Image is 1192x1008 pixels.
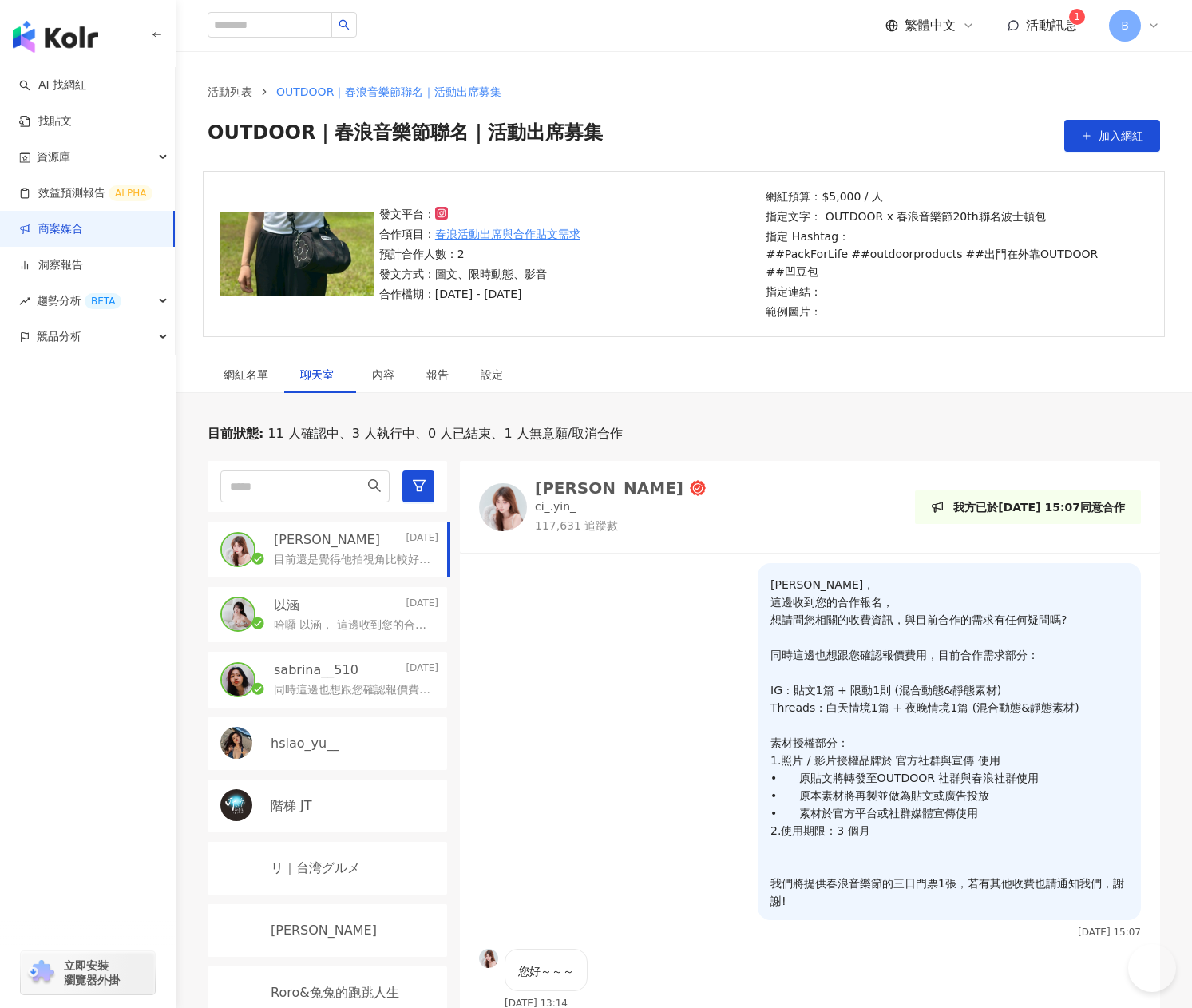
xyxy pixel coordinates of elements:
[37,139,70,175] span: 資源庫
[64,958,120,987] span: 立即安裝 瀏覽器外掛
[19,221,83,237] a: 商案媒合
[953,498,1125,516] p: 我方已於[DATE] 15:07同意合作
[518,962,574,980] p: 您好～～～
[770,576,1128,910] p: [PERSON_NAME]， 這邊收到您的合作報名， 想請問您相關的收費資訊，與目前合作的需求有任何疑問嗎? 同時這邊也想跟您確認報價費用，目前合作需求部分： IG : 貼文1篇 + 限動1則 ...
[220,212,374,297] img: 春浪活動出席與合作貼文需求
[271,859,360,877] p: リ｜台湾グルメ
[204,83,255,101] a: 活動列表
[271,922,377,939] p: [PERSON_NAME]
[367,478,382,493] span: search
[263,425,623,442] span: 11 人確認中、3 人執行中、0 人已結束、1 人無意願/取消合作
[220,851,252,883] img: KOL Avatar
[19,113,72,129] a: 找貼文
[274,597,299,614] p: 以涵
[271,797,312,815] p: 階梯 JT
[965,245,1098,263] p: ##出門在外靠OUTDOOR
[208,425,263,442] p: 目前狀態 :
[85,293,121,309] div: BETA
[766,303,1143,320] p: 範例圖片：
[26,960,57,986] img: chrome extension
[535,518,706,534] p: 117,631 追蹤數
[222,598,254,630] img: KOL Avatar
[1121,17,1129,34] span: B
[19,296,30,307] span: rise
[766,283,1143,300] p: 指定連結：
[208,120,603,152] span: OUTDOOR｜春浪音樂節聯名｜活動出席募集
[379,245,580,263] p: 預計合作人數：2
[19,185,152,201] a: 效益預測報告ALPHA
[274,552,432,568] p: 目前還是覺得他拍視角比較好呈現整個產品跟環境～
[274,661,358,679] p: sabrina__510
[905,17,956,34] span: 繁體中文
[372,366,394,383] div: 內容
[479,949,498,968] img: KOL Avatar
[766,263,818,280] p: ##凹豆包
[1026,18,1077,33] span: 活動訊息
[1064,120,1160,152] button: 加入網紅
[379,285,580,303] p: 合作檔期：[DATE] - [DATE]
[339,19,350,30] span: search
[220,727,252,759] img: KOL Avatar
[766,245,848,263] p: ##PackForLife
[766,188,1143,205] p: 網紅預算：$5,000 / 人
[274,682,432,698] p: 同時這邊也想跟您確認報價費用，目前合作需求部分： IG : 貼文1篇 + 限動1則 (混合動態&靜態素材) Threads : 白天情境1篇 + 夜晚情境1篇 (混合動態&靜態素材) 素材授權部...
[1069,9,1085,25] sup: 1
[481,366,503,383] div: 設定
[479,483,527,531] img: KOL Avatar
[1128,944,1176,992] iframe: Help Scout Beacon - Open
[406,531,438,549] p: [DATE]
[220,914,252,946] img: KOL Avatar
[37,319,81,355] span: 競品分析
[406,597,438,614] p: [DATE]
[21,951,155,994] a: chrome extension立即安裝 瀏覽器外掛
[274,531,380,549] p: [PERSON_NAME]
[426,366,449,383] div: 報告
[535,480,683,496] div: [PERSON_NAME]
[222,534,254,566] img: KOL Avatar
[535,499,576,515] p: ci_.yin_
[274,617,432,633] p: 哈囉 以涵， 這邊收到您的合作報名， 想請問您相關的收費資訊，與目前合作的需求有任何疑問嗎? 同時這邊也想跟您確認報價費用，目前合作需求部分： IG : 貼文1篇 + 限動1則 (混合動態&靜態...
[271,735,339,752] p: hsiao_yu__
[19,257,83,273] a: 洞察報告
[1074,11,1080,22] span: 1
[379,225,580,243] p: 合作項目：
[1099,129,1143,142] span: 加入網紅
[222,664,254,696] img: KOL Avatar
[220,789,252,821] img: KOL Avatar
[1078,927,1141,938] p: [DATE] 15:07
[224,366,268,383] div: 網紅名單
[851,245,962,263] p: ##outdoorproducts
[379,205,580,223] p: 發文平台：
[479,480,706,534] a: KOL Avatar[PERSON_NAME]ci_.yin_117,631 追蹤數
[406,661,438,679] p: [DATE]
[766,228,1143,280] p: 指定 Hashtag：
[37,283,121,319] span: 趨勢分析
[412,478,426,493] span: filter
[766,208,1143,225] p: 指定文字： OUTDOOR x 春浪音樂節20th聯名波士頓包
[435,225,580,243] a: 春浪活動出席與合作貼文需求
[220,976,252,1008] img: KOL Avatar
[276,85,501,98] span: OUTDOOR｜春浪音樂節聯名｜活動出席募集
[379,265,580,283] p: 發文方式：圖文、限時動態、影音
[19,77,86,93] a: searchAI 找網紅
[271,984,399,1002] p: Roro&兔兔的跑跳人生
[300,369,340,380] span: 聊天室
[13,21,98,53] img: logo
